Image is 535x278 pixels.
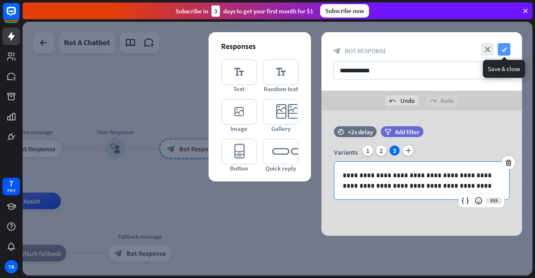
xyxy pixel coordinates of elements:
[348,128,373,136] div: +2s delay
[430,97,436,104] i: redo
[176,5,313,17] div: Subscribe in days to get your first month for $1
[338,129,344,135] i: time
[5,260,18,273] div: TB
[334,148,358,156] span: Variants
[7,3,32,28] button: Open LiveChat chat widget
[390,97,396,104] i: undo
[333,47,341,55] i: block_bot_response
[211,5,220,17] div: 3
[498,43,510,56] i: check
[403,145,413,156] i: plus
[7,187,15,193] div: days
[376,145,386,156] div: 2
[345,47,387,55] span: Bot Response
[481,43,494,56] i: close
[425,95,458,106] div: Redo
[9,180,13,187] div: 7
[320,4,369,18] div: Subscribe now
[385,95,419,106] div: Undo
[395,128,420,136] span: Add filter
[363,145,373,156] div: 1
[385,129,391,135] i: filter
[3,178,20,195] a: 7 days
[390,145,400,156] div: 3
